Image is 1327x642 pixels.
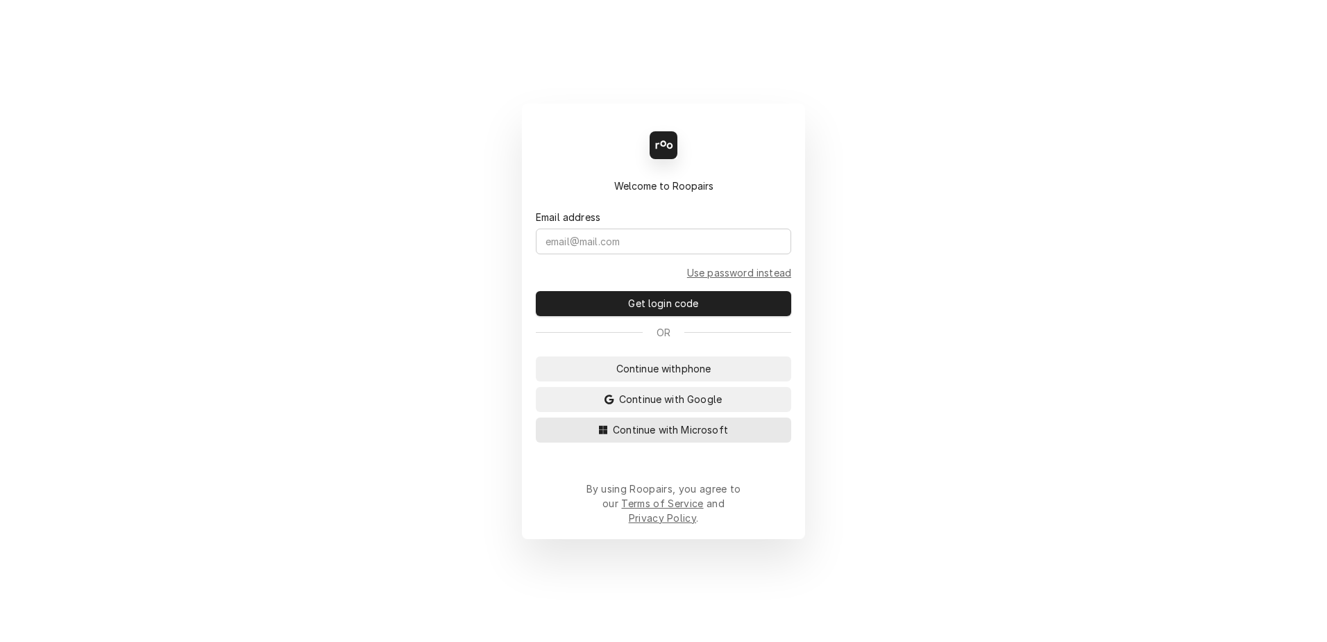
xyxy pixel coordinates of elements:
[536,229,791,254] input: email@mail.com
[536,291,791,316] button: Get login code
[625,296,701,311] span: Get login code
[629,512,696,524] a: Privacy Policy
[536,210,600,224] label: Email address
[586,481,741,525] div: By using Roopairs, you agree to our and .
[536,356,791,381] button: Continue withphone
[614,361,714,376] span: Continue with phone
[616,392,725,406] span: Continue with Google
[536,387,791,412] button: Continue with Google
[687,265,791,280] a: Go to Email and password form
[536,325,791,340] div: Or
[536,418,791,443] button: Continue with Microsoft
[621,497,703,509] a: Terms of Service
[610,422,731,437] span: Continue with Microsoft
[536,179,791,193] div: Welcome to Roopairs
